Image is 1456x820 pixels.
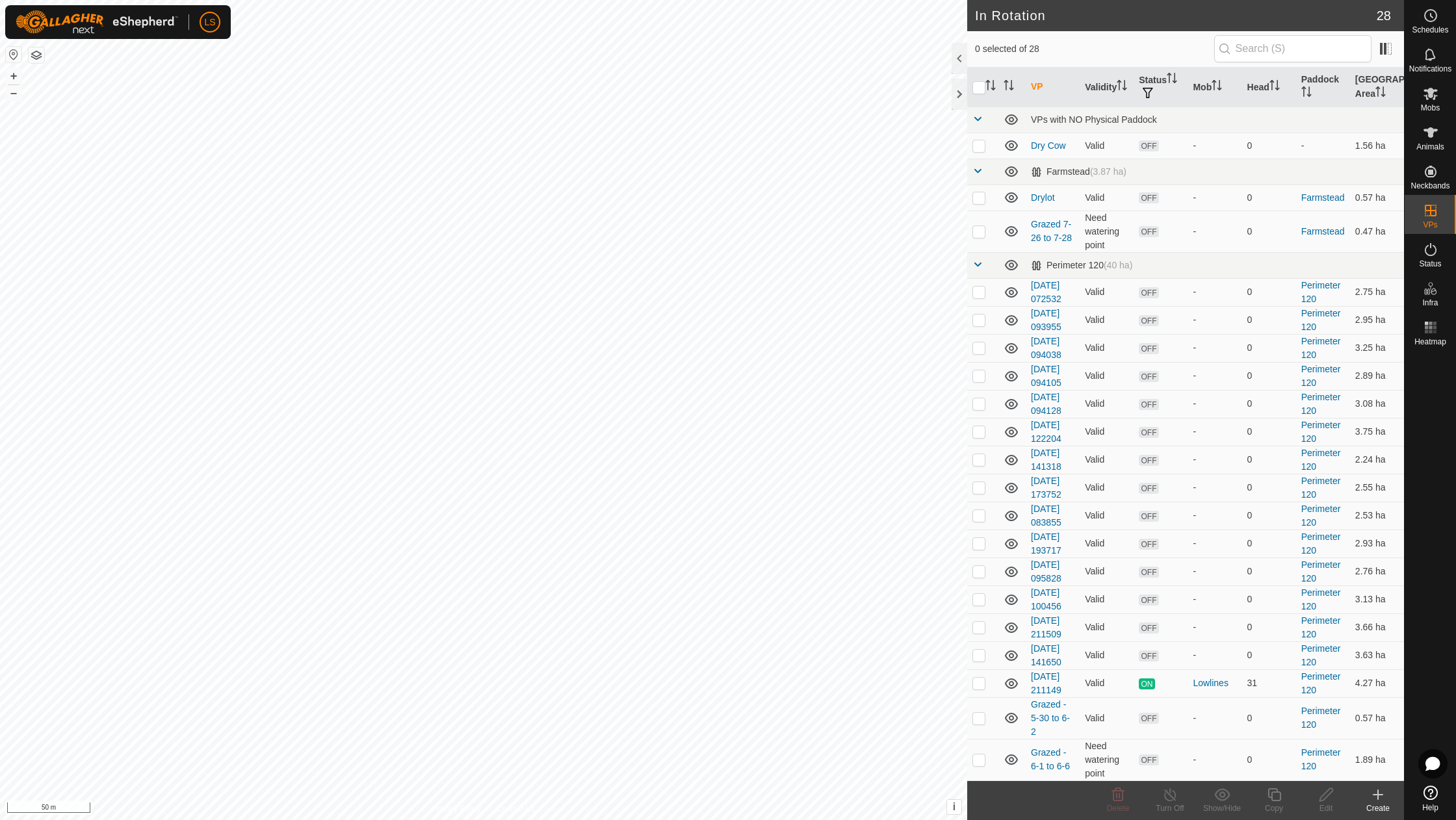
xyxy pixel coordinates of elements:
[1214,35,1371,62] input: Search (S)
[497,803,535,815] a: Contact Us
[1301,88,1312,99] p-sorticon: Activate to sort
[1117,82,1127,92] p-sorticon: Activate to sort
[1350,133,1404,159] td: 1.56 ha
[1350,697,1404,739] td: 0.57 ha
[1080,446,1134,474] td: Valid
[1080,334,1134,362] td: Valid
[1139,539,1158,550] span: OFF
[953,801,955,812] span: i
[1242,474,1296,502] td: 0
[1419,260,1441,268] span: Status
[1139,511,1158,522] span: OFF
[1193,593,1236,606] div: -
[1301,747,1341,771] a: Perimeter 120
[1139,567,1158,578] span: OFF
[1301,706,1341,730] a: Perimeter 120
[1350,211,1404,252] td: 0.47 ha
[1139,287,1158,298] span: OFF
[1080,502,1134,530] td: Valid
[1412,26,1448,34] span: Schedules
[1031,364,1061,388] a: [DATE] 094105
[1031,260,1132,271] div: Perimeter 120
[1301,420,1341,444] a: Perimeter 120
[1301,532,1341,556] a: Perimeter 120
[1301,392,1341,416] a: Perimeter 120
[1409,65,1451,73] span: Notifications
[1242,211,1296,252] td: 0
[1139,595,1158,606] span: OFF
[1080,530,1134,557] td: Valid
[1350,362,1404,390] td: 2.89 ha
[1080,613,1134,641] td: Valid
[1104,260,1132,270] span: (40 ha)
[1139,678,1154,689] span: ON
[1080,278,1134,306] td: Valid
[1031,643,1061,667] a: [DATE] 141650
[1031,140,1066,151] a: Dry Cow
[1031,699,1070,737] a: Grazed - 5-30 to 6-2
[1193,225,1236,238] div: -
[1421,104,1440,112] span: Mobs
[1422,804,1438,812] span: Help
[1031,192,1055,203] a: Drylot
[1107,804,1130,813] span: Delete
[1423,221,1437,229] span: VPs
[1193,453,1236,467] div: -
[1350,530,1404,557] td: 2.93 ha
[1377,6,1391,25] span: 28
[1242,502,1296,530] td: 0
[1350,278,1404,306] td: 2.75 ha
[1301,226,1345,237] a: Farmstead
[1350,502,1404,530] td: 2.53 ha
[1139,455,1158,466] span: OFF
[1080,306,1134,334] td: Valid
[1242,697,1296,739] td: 0
[1422,299,1438,307] span: Infra
[1080,68,1134,107] th: Validity
[975,42,1214,56] span: 0 selected of 28
[1242,585,1296,613] td: 0
[6,47,21,62] button: Reset Map
[1242,68,1296,107] th: Head
[1193,191,1236,205] div: -
[1139,343,1158,354] span: OFF
[1080,669,1134,697] td: Valid
[432,803,481,815] a: Privacy Policy
[6,68,21,84] button: +
[1301,448,1341,472] a: Perimeter 120
[1139,315,1158,326] span: OFF
[1242,133,1296,159] td: 0
[1350,585,1404,613] td: 3.13 ha
[1269,82,1280,92] p-sorticon: Activate to sort
[1350,669,1404,697] td: 4.27 ha
[1144,802,1196,814] div: Turn Off
[1031,671,1061,695] a: [DATE] 211149
[1193,753,1236,767] div: -
[1193,369,1236,383] div: -
[1352,802,1404,814] div: Create
[1350,418,1404,446] td: 3.75 ha
[1193,676,1236,690] div: Lowlines
[1242,641,1296,669] td: 0
[1296,68,1350,107] th: Paddock
[1242,418,1296,446] td: 0
[1139,754,1158,765] span: OFF
[1196,802,1248,814] div: Show/Hide
[1031,532,1061,556] a: [DATE] 193717
[1242,739,1296,780] td: 0
[1139,192,1158,203] span: OFF
[1248,802,1300,814] div: Copy
[1350,780,1404,808] td: 7.37 ha
[1301,615,1341,639] a: Perimeter 120
[1410,182,1449,190] span: Neckbands
[1080,133,1134,159] td: Valid
[1188,68,1241,107] th: Mob
[1031,420,1061,444] a: [DATE] 122204
[1031,747,1070,771] a: Grazed - 6-1 to 6-6
[1080,697,1134,739] td: Valid
[1080,185,1134,211] td: Valid
[1242,278,1296,306] td: 0
[1193,711,1236,725] div: -
[1301,336,1341,360] a: Perimeter 120
[6,85,21,101] button: –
